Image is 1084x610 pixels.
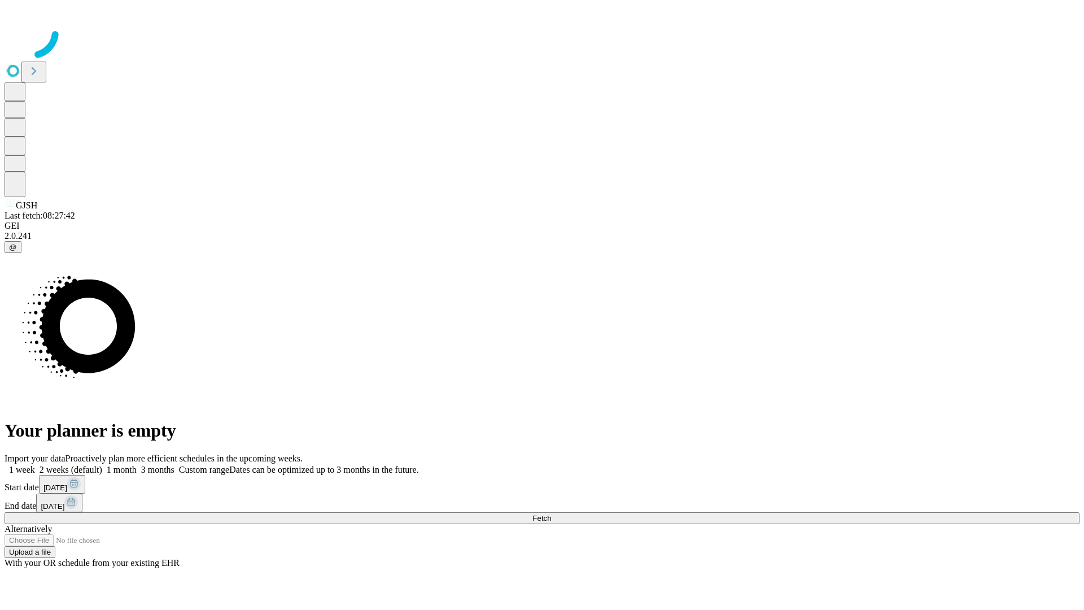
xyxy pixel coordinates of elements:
[43,483,67,492] span: [DATE]
[9,465,35,474] span: 1 week
[40,465,102,474] span: 2 weeks (default)
[5,524,52,534] span: Alternatively
[5,211,75,220] span: Last fetch: 08:27:42
[107,465,137,474] span: 1 month
[179,465,229,474] span: Custom range
[39,475,85,494] button: [DATE]
[36,494,82,512] button: [DATE]
[16,201,37,210] span: GJSH
[5,546,55,558] button: Upload a file
[5,558,180,568] span: With your OR schedule from your existing EHR
[9,243,17,251] span: @
[5,231,1079,241] div: 2.0.241
[5,454,65,463] span: Import your data
[5,494,1079,512] div: End date
[41,502,64,511] span: [DATE]
[5,241,21,253] button: @
[141,465,174,474] span: 3 months
[5,475,1079,494] div: Start date
[5,420,1079,441] h1: Your planner is empty
[5,512,1079,524] button: Fetch
[65,454,303,463] span: Proactively plan more efficient schedules in the upcoming weeks.
[229,465,418,474] span: Dates can be optimized up to 3 months in the future.
[532,514,551,522] span: Fetch
[5,221,1079,231] div: GEI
